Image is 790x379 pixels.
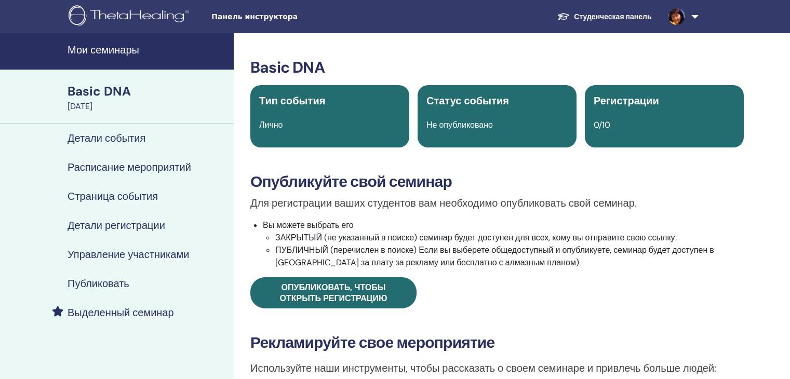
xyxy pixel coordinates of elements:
[275,244,744,269] li: ПУБЛИЧНЫЙ (перечислен в поиске) Если вы выберете общедоступный и опубликуете, семинар будет досту...
[594,119,610,130] span: 0/10
[68,100,227,113] div: [DATE]
[426,94,509,107] span: Статус события
[68,83,227,100] div: Basic DNA
[68,219,165,232] h4: Детали регистрации
[426,119,493,130] span: Не опубликовано
[68,306,174,319] h4: Выделенный семинар
[69,5,193,29] img: logo.png
[250,58,744,77] h3: Basic DNA
[68,161,191,173] h4: Расписание мероприятий
[250,172,744,191] h3: Опубликуйте свой семинар
[250,333,744,352] h3: Рекламируйте свое мероприятие
[594,94,659,107] span: Регистрации
[557,12,570,21] img: graduation-cap-white.svg
[68,44,227,56] h4: Мои семинары
[250,360,744,376] p: Используйте наши инструменты, чтобы рассказать о своем семинаре и привлечь больше людей:
[259,119,283,130] span: Лично
[61,83,234,113] a: Basic DNA[DATE]
[68,190,158,202] h4: Страница события
[275,232,744,244] li: ЗАКРЫТЫЙ (не указанный в поиске) семинар будет доступен для всех, кому вы отправите свою ссылку.
[250,195,744,211] p: Для регистрации ваших студентов вам необходимо опубликовать свой семинар.
[68,277,129,290] h4: Публиковать
[280,282,387,304] span: Опубликовать, чтобы открыть регистрацию
[250,277,417,308] a: Опубликовать, чтобы открыть регистрацию
[211,11,367,22] span: Панель инструктора
[68,132,145,144] h4: Детали события
[259,94,325,107] span: Тип события
[263,219,744,269] li: Вы можете выбрать его
[549,7,660,26] a: Студенческая панель
[668,8,685,25] img: default.jpg
[68,248,189,261] h4: Управление участниками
